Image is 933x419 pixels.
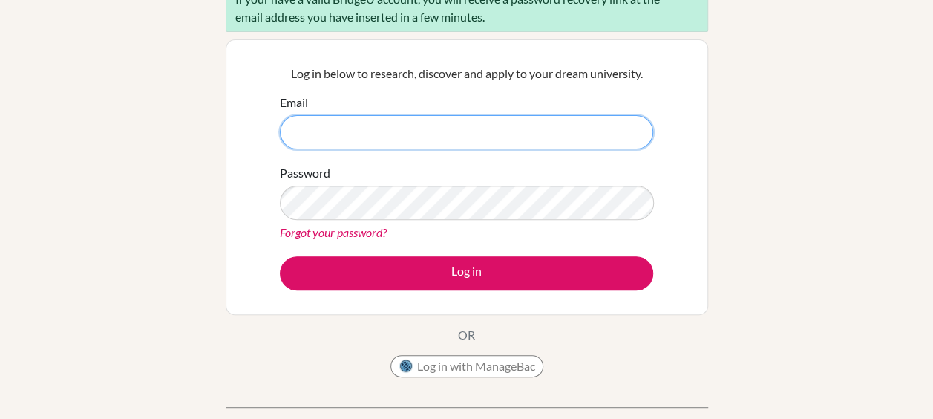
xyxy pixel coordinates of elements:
[280,65,653,82] p: Log in below to research, discover and apply to your dream university.
[280,94,308,111] label: Email
[390,355,543,377] button: Log in with ManageBac
[280,256,653,290] button: Log in
[280,225,387,239] a: Forgot your password?
[458,326,475,344] p: OR
[280,164,330,182] label: Password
